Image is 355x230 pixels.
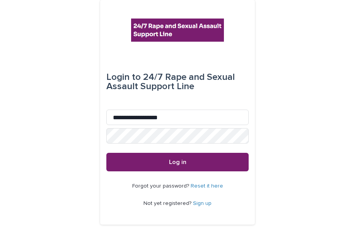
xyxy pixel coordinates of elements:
[106,66,249,97] div: 24/7 Rape and Sexual Assault Support Line
[169,159,186,165] span: Log in
[191,183,223,189] a: Reset it here
[131,19,224,42] img: rhQMoQhaT3yELyF149Cw
[106,153,249,171] button: Log in
[193,201,212,206] a: Sign up
[106,73,141,82] span: Login to
[143,201,193,206] span: Not yet registered?
[132,183,191,189] span: Forgot your password?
